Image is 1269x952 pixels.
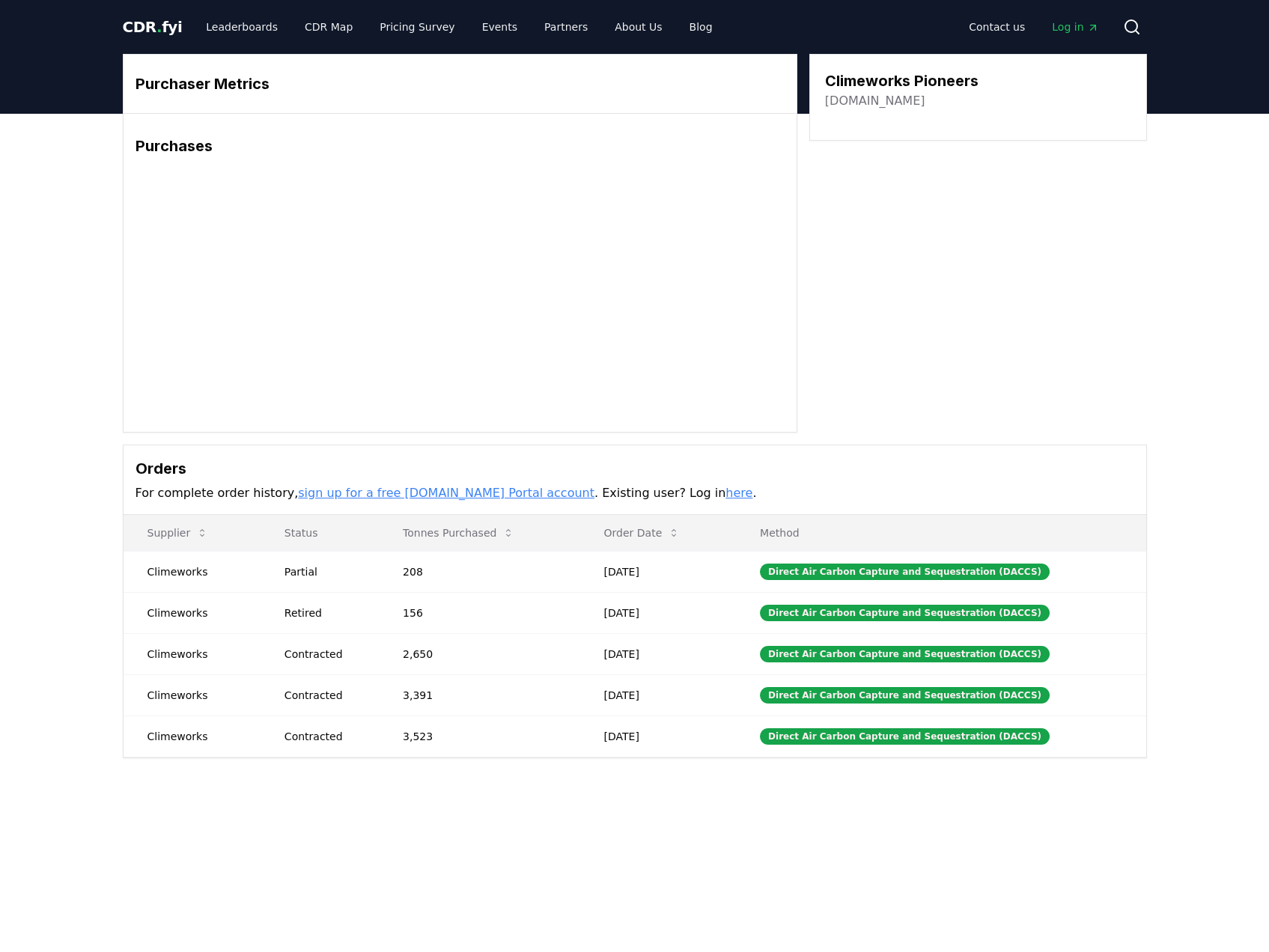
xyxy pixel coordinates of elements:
[293,13,365,40] a: CDR Map
[825,92,925,110] a: [DOMAIN_NAME]
[284,647,367,662] div: Contracted
[760,646,1050,662] div: Direct Air Carbon Capture and Sequestration (DACCS)
[580,633,737,674] td: [DATE]
[760,564,1050,580] div: Direct Air Carbon Capture and Sequestration (DACCS)
[194,13,290,40] a: Leaderboards
[136,73,785,95] h3: Purchaser Metrics
[580,674,737,715] td: [DATE]
[532,13,600,40] a: Partners
[284,729,367,744] div: Contracted
[368,13,466,40] a: Pricing Survey
[136,484,1134,502] p: For complete order history, . Existing user? Log in .
[379,633,579,674] td: 2,650
[1040,13,1110,40] a: Log in
[748,525,1133,540] p: Method
[136,518,221,548] button: Supplier
[156,18,162,36] span: .
[957,13,1110,40] nav: Main
[678,13,725,40] a: Blog
[124,551,261,592] td: Climeworks
[273,525,367,540] p: Status
[379,551,579,592] td: 208
[1052,19,1098,34] span: Log in
[194,13,724,40] nav: Main
[470,13,529,40] a: Events
[760,687,1050,704] div: Direct Air Carbon Capture and Sequestration (DACCS)
[284,605,367,620] div: Retired
[760,728,1050,745] div: Direct Air Carbon Capture and Sequestration (DACCS)
[298,486,594,500] a: sign up for a free [DOMAIN_NAME] Portal account
[725,486,752,500] a: here
[825,70,979,92] h3: Climeworks Pioneers
[580,592,737,633] td: [DATE]
[379,592,579,633] td: 156
[379,715,579,757] td: 3,523
[391,518,526,548] button: Tonnes Purchased
[124,674,261,715] td: Climeworks
[124,633,261,674] td: Climeworks
[123,16,183,37] a: CDR.fyi
[603,13,674,40] a: About Us
[580,715,737,757] td: [DATE]
[379,674,579,715] td: 3,391
[580,551,737,592] td: [DATE]
[136,135,785,157] h3: Purchases
[957,13,1037,40] a: Contact us
[136,457,1134,480] h3: Orders
[592,518,693,548] button: Order Date
[284,688,367,703] div: Contracted
[124,715,261,757] td: Climeworks
[284,564,367,579] div: Partial
[124,592,261,633] td: Climeworks
[123,18,183,36] span: CDR fyi
[760,605,1050,621] div: Direct Air Carbon Capture and Sequestration (DACCS)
